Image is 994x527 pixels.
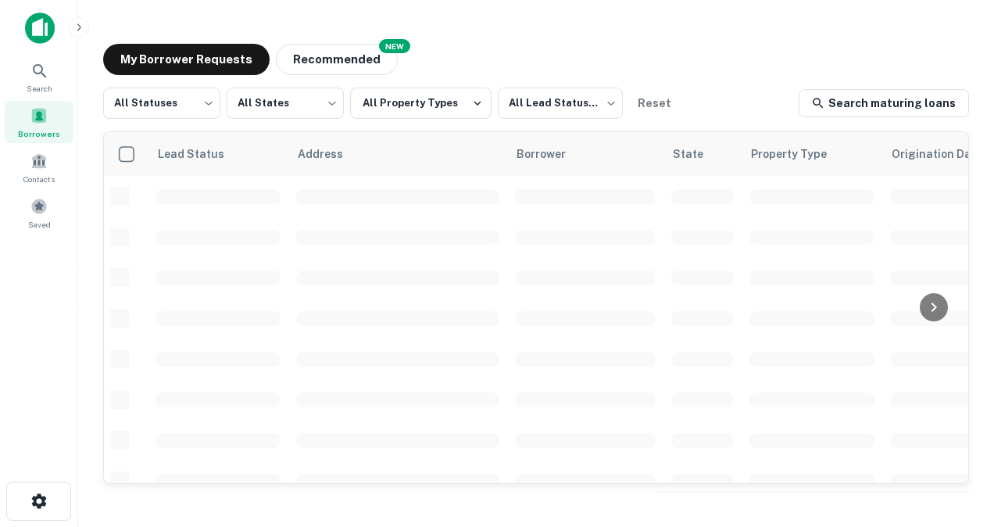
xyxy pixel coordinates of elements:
[673,145,724,163] span: State
[507,132,663,176] th: Borrower
[227,83,344,124] div: All States
[25,13,55,44] img: capitalize-icon.png
[663,132,742,176] th: State
[23,173,55,185] span: Contacts
[103,44,270,75] button: My Borrower Requests
[276,44,398,75] button: Recommended
[27,82,52,95] span: Search
[5,146,73,188] a: Contacts
[916,402,994,477] iframe: Chat Widget
[517,145,586,163] span: Borrower
[751,145,847,163] span: Property Type
[742,132,882,176] th: Property Type
[5,192,73,234] a: Saved
[379,39,410,53] div: NEW
[103,83,220,124] div: All Statuses
[298,145,363,163] span: Address
[5,101,73,143] a: Borrowers
[350,88,492,119] button: All Property Types
[5,56,73,98] a: Search
[148,132,288,176] th: Lead Status
[157,145,245,163] span: Lead Status
[799,89,969,117] a: Search maturing loans
[28,218,51,231] span: Saved
[18,127,60,140] span: Borrowers
[288,132,507,176] th: Address
[629,88,679,119] button: Reset
[498,83,623,124] div: All Lead Statuses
